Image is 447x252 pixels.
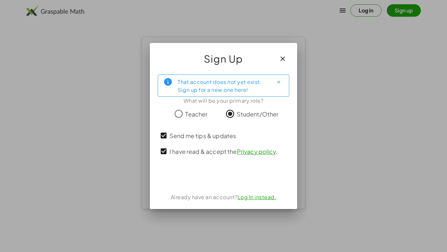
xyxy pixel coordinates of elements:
span: Student/Other [237,110,279,118]
span: Send me tips & updates [170,131,236,140]
div: That account does not yet exist. Sign up for a new one here! [178,77,268,94]
div: Already have an account? [158,193,289,201]
div: What will be your primary role? [158,97,289,105]
span: Teacher [185,110,207,118]
iframe: Sign in with Google Button [188,169,259,183]
button: Close [273,77,284,87]
a: Privacy policy [237,148,276,155]
span: I have read & accept the . [170,147,277,156]
a: Log In instead. [238,194,277,200]
span: Sign Up [204,51,243,67]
